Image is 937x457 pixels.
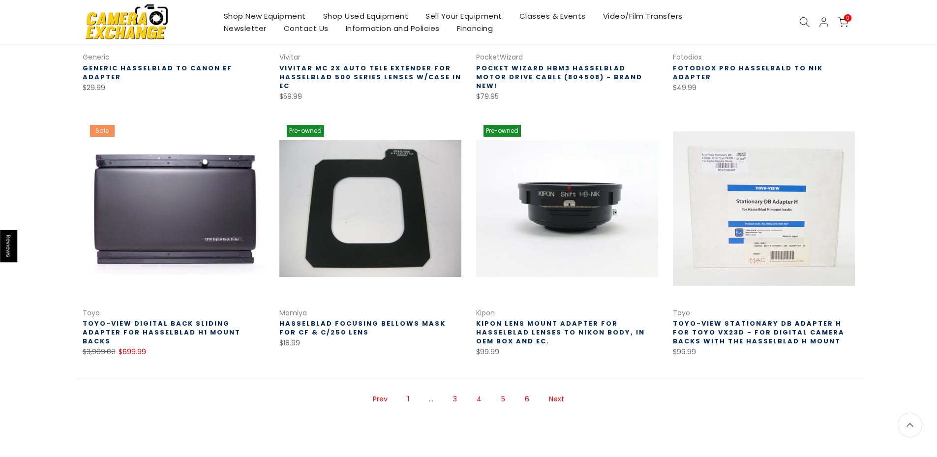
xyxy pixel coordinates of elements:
a: Kipon Lens Mount Adapter for Hasselblad Lenses to Nikon Body, in OEM Box and EC. [476,319,645,346]
a: Page 4 [472,391,486,408]
ins: $699.99 [119,346,146,358]
a: Vivitar [279,52,301,62]
a: Prev [368,391,393,408]
a: Financing [448,22,502,34]
a: Hasselblad Focusing Bellows Mask for CF & C/250 Lens [279,319,446,337]
a: Generic Hasselblad to Canon EF Adapter [83,63,232,82]
del: $3,999.00 [83,347,116,357]
a: 0 [838,17,848,28]
a: Fotodiox [673,52,702,62]
a: Page 1 [402,391,414,408]
a: Toyo [83,308,100,318]
a: Page 3 [448,391,462,408]
a: Contact Us [275,22,337,34]
a: Toyo [673,308,690,318]
a: Sell Your Equipment [417,10,511,22]
div: $99.99 [476,346,658,358]
a: Generic [83,52,110,62]
div: $49.99 [673,82,855,94]
a: Kipon [476,308,495,318]
a: Video/Film Transfers [594,10,691,22]
div: $59.99 [279,91,461,103]
a: Back to the top [898,413,922,437]
div: $18.99 [279,337,461,349]
a: Shop New Equipment [215,10,314,22]
a: Information and Policies [337,22,448,34]
a: Toyo-View Stationary DB Adapter H for Toyo VX23D - For Digital Camera Backs with the Hasselblad H... [673,319,845,346]
span: … [424,391,438,408]
div: $99.99 [673,346,855,358]
a: Pocket Wizard HBM3 Hasselblad Motor Drive Cable (804508) - BRAND NEW! [476,63,642,91]
a: Shop Used Equipment [314,10,417,22]
a: Vivitar MC 2X Auto Tele Extender for Hasselblad 500 series lenses w/case in EC [279,63,461,91]
div: $29.99 [83,82,265,94]
a: Classes & Events [511,10,594,22]
nav: Pagination [75,378,862,424]
a: Toyo-View Digital Back Sliding Adapter for Hasselblad H1 Mount Backs [83,319,241,346]
a: Next [544,391,569,408]
a: Newsletter [215,22,275,34]
span: Page 5 [496,391,510,408]
a: Mamiya [279,308,307,318]
a: Page 6 [520,391,534,408]
span: 0 [844,14,851,22]
a: PocketWizard [476,52,523,62]
div: $79.95 [476,91,658,103]
a: Fotodiox Pro Hasselbald to Nik adapter [673,63,823,82]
